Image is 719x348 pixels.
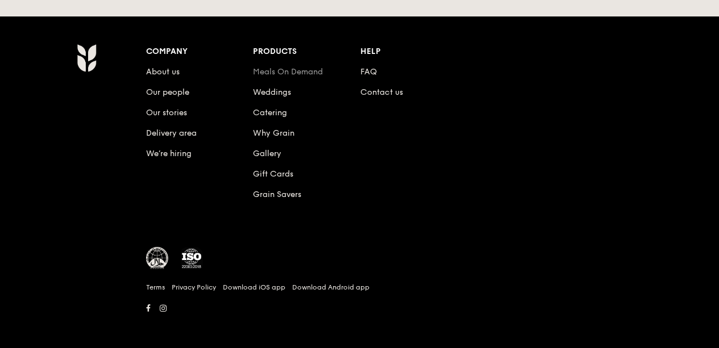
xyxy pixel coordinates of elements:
a: Weddings [253,87,291,97]
div: Help [360,44,468,60]
img: ISO Certified [180,247,203,270]
a: Delivery area [146,128,197,138]
h6: Revision [32,316,687,325]
a: Contact us [360,87,403,97]
a: Our people [146,87,189,97]
a: Grain Savers [253,190,301,199]
a: Catering [253,108,287,118]
a: Gallery [253,149,281,158]
div: Company [146,44,253,60]
a: FAQ [360,67,377,77]
a: Gift Cards [253,169,293,179]
a: Privacy Policy [172,283,216,292]
img: MUIS Halal Certified [146,247,169,270]
a: Meals On Demand [253,67,323,77]
a: Download iOS app [223,283,285,292]
a: We’re hiring [146,149,192,158]
a: Download Android app [292,283,369,292]
a: Our stories [146,108,187,118]
div: Products [253,44,360,60]
a: Terms [146,283,165,292]
img: AYc88T3wAAAABJRU5ErkJggg== [77,44,97,72]
a: About us [146,67,180,77]
a: Why Grain [253,128,294,138]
